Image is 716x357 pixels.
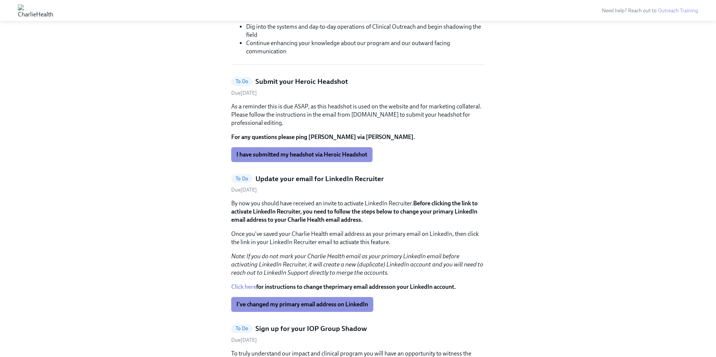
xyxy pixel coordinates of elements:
[18,4,53,16] img: CharlieHealth
[231,187,257,193] span: Due [DATE]
[231,337,257,343] span: Wednesday, September 24th 2025, 10:00 am
[231,79,252,84] span: To Do
[231,324,485,344] a: To DoSign up for your IOP Group ShadowDue[DATE]
[231,326,252,331] span: To Do
[231,297,373,312] button: I've changed my primary email address on LinkedIn
[255,324,367,334] h5: Sign up for your IOP Group Shadow
[231,283,256,290] a: Click here
[231,199,485,224] p: By now you should have received an invite to activate LinkedIn Recruiter.
[231,200,478,223] strong: Before clicking the link to activate LinkedIn Recruiter, you need to follow the steps below to ch...
[236,301,368,308] span: I've changed my primary email address on LinkedIn
[231,253,483,276] em: Note: If you do not mark your Charlie Health email as your primary LinkedIn email before activati...
[246,39,485,56] li: Continue enhancing your knowledge about our program and our outward facing communication
[231,102,485,127] p: As a reminder this is due ASAP, as this headshot is used on the website and for marketing collate...
[231,90,257,96] span: Friday, September 26th 2025, 10:00 am
[602,7,698,14] span: Need help? Reach out to
[658,7,698,14] a: Outreach Training
[231,176,252,181] span: To Do
[231,174,485,194] a: To DoUpdate your email for LinkedIn RecruiterDue[DATE]
[255,174,384,184] h5: Update your email for LinkedIn Recruiter
[246,23,485,39] li: Dig into the systems and day-to-day operations of Clinical Outreach and begin shadowing the field
[231,133,415,140] strong: For any questions please ping [PERSON_NAME] via [PERSON_NAME].
[231,230,485,246] p: Once you've saved your Charlie Health email address as your primary email on LinkedIn, then click...
[236,151,367,158] span: I have submitted my headshot via Heroic Headshot
[231,283,456,290] strong: for instructions to change the on your LinkedIn account.
[231,77,485,97] a: To DoSubmit your Heroic HeadshotDue[DATE]
[332,283,389,290] strong: primary email address
[255,77,348,86] h5: Submit your Heroic Headshot
[231,147,373,162] button: I have submitted my headshot via Heroic Headshot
